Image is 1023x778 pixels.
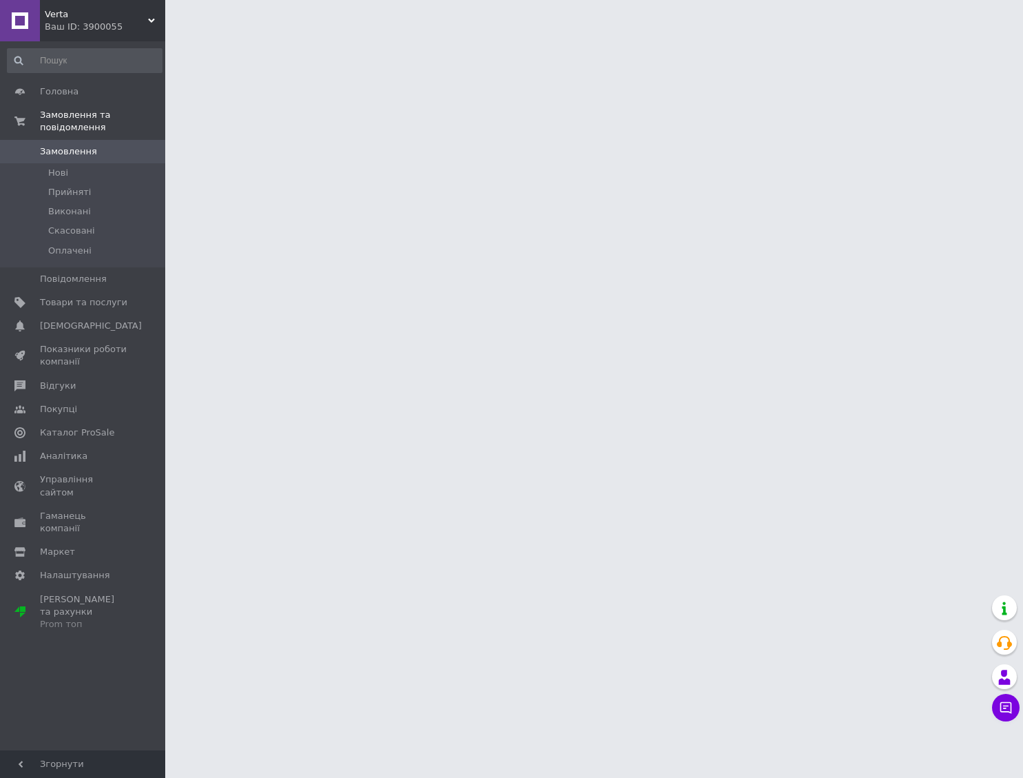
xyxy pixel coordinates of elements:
[40,473,127,498] span: Управління сайтом
[40,403,77,416] span: Покупці
[40,320,142,332] span: [DEMOGRAPHIC_DATA]
[40,546,75,558] span: Маркет
[40,380,76,392] span: Відгуки
[45,21,165,33] div: Ваш ID: 3900055
[40,343,127,368] span: Показники роботи компанії
[40,569,110,582] span: Налаштування
[992,694,1020,721] button: Чат з покупцем
[40,618,127,631] div: Prom топ
[45,8,148,21] span: Verta
[40,510,127,535] span: Гаманець компанії
[40,85,78,98] span: Головна
[40,427,114,439] span: Каталог ProSale
[40,450,87,462] span: Аналітика
[40,145,97,158] span: Замовлення
[40,273,107,285] span: Повідомлення
[7,48,162,73] input: Пошук
[48,167,68,179] span: Нові
[48,245,92,257] span: Оплачені
[48,225,95,237] span: Скасовані
[40,593,127,631] span: [PERSON_NAME] та рахунки
[48,205,91,218] span: Виконані
[48,186,91,198] span: Прийняті
[40,296,127,309] span: Товари та послуги
[40,109,165,134] span: Замовлення та повідомлення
